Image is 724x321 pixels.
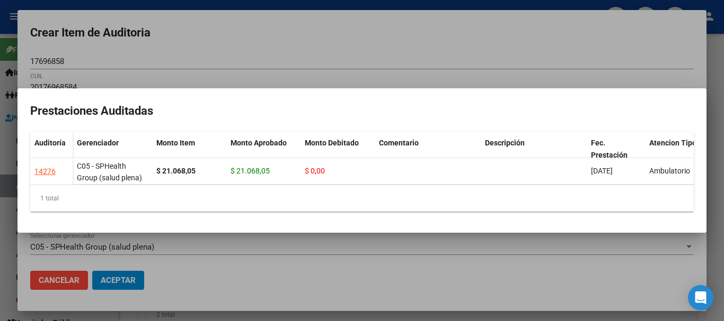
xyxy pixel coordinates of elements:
datatable-header-cell: Atencion Tipo [645,132,703,176]
datatable-header-cell: Monto Item [152,132,226,176]
datatable-header-cell: Monto Debitado [301,132,375,176]
span: Atencion Tipo [649,139,696,147]
span: Auditoría [34,139,66,147]
span: [DATE] [591,167,613,175]
span: Descripción [485,139,525,147]
span: Gerenciador [77,139,119,147]
datatable-header-cell: Auditoría [30,132,73,176]
datatable-header-cell: Monto Aprobado [226,132,301,176]
span: Monto Item [156,139,195,147]
strong: $ 21.068,05 [156,167,196,175]
span: Monto Debitado [305,139,359,147]
div: 1 total [30,185,694,212]
h2: Prestaciones Auditadas [30,101,694,121]
datatable-header-cell: Comentario [375,132,481,176]
span: $ 21.068,05 [231,167,270,175]
span: Ambulatorio [649,167,690,175]
span: Comentario [379,139,419,147]
span: Fec. Prestación [591,139,628,159]
datatable-header-cell: Gerenciador [73,132,152,176]
div: Open Intercom Messenger [688,285,713,310]
datatable-header-cell: Fec. Prestación [587,132,645,176]
datatable-header-cell: Descripción [481,132,587,176]
span: C05 - SPHealth Group (salud plena) [77,162,142,182]
div: 14276 [34,166,56,178]
span: Monto Aprobado [231,139,287,147]
span: $ 0,00 [305,167,325,175]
